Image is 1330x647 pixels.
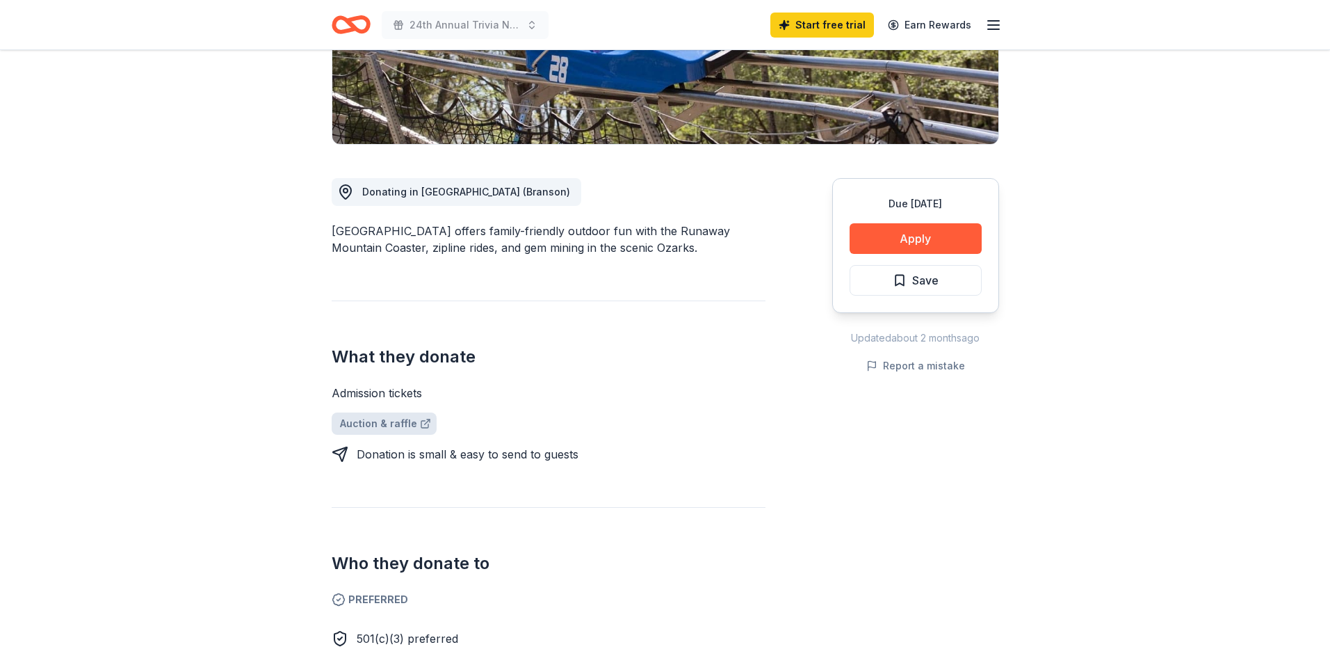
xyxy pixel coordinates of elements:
[409,17,521,33] span: 24th Annual Trivia Night
[770,13,874,38] a: Start free trial
[332,346,765,368] h2: What they donate
[332,591,765,608] span: Preferred
[332,223,765,256] div: [GEOGRAPHIC_DATA] offers family-friendly outdoor fun with the Runaway Mountain Coaster, zipline r...
[879,13,980,38] a: Earn Rewards
[362,186,570,198] span: Donating in [GEOGRAPHIC_DATA] (Branson)
[850,195,982,212] div: Due [DATE]
[332,385,765,401] div: Admission tickets
[866,358,965,374] button: Report a mistake
[832,330,999,346] div: Updated about 2 months ago
[357,446,578,463] div: Donation is small & easy to send to guests
[850,265,982,296] button: Save
[912,271,939,289] span: Save
[382,11,549,39] button: 24th Annual Trivia Night
[332,413,437,435] a: Auction & raffle
[332,552,765,575] h2: Who they donate to
[332,8,371,41] a: Home
[357,632,458,646] span: 501(c)(3) preferred
[850,223,982,254] button: Apply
